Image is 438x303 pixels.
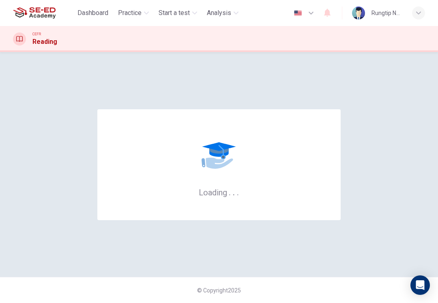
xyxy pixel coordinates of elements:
h6: . [232,185,235,198]
img: SE-ED Academy logo [13,5,56,21]
button: Start a test [155,6,200,20]
h6: Loading [199,187,239,197]
h6: . [236,185,239,198]
h6: . [228,185,231,198]
div: Open Intercom Messenger [410,275,430,295]
span: © Copyright 2025 [197,287,241,294]
img: Profile picture [352,6,365,19]
button: Practice [115,6,152,20]
span: Analysis [207,8,231,18]
span: CEFR [32,31,41,37]
img: en [293,10,303,16]
button: Analysis [204,6,242,20]
button: Dashboard [74,6,112,20]
span: Practice [118,8,142,18]
span: Start a test [159,8,190,18]
h1: Reading [32,37,57,47]
div: Rungtip Nartgosa [371,8,402,18]
a: SE-ED Academy logo [13,5,74,21]
span: Dashboard [77,8,108,18]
